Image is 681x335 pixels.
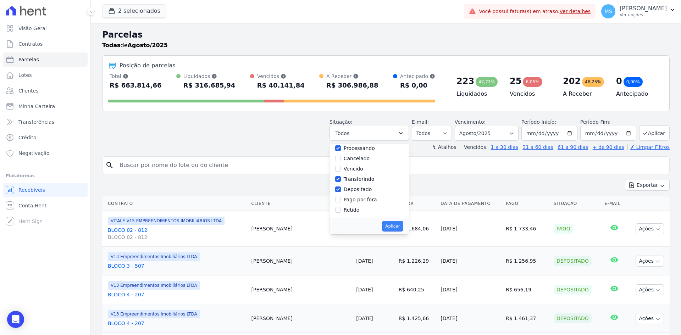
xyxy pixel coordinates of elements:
[461,144,488,150] label: Vencidos:
[128,42,168,49] strong: Agosto/2025
[563,76,581,87] div: 202
[636,284,664,295] button: Ações
[510,90,552,98] h4: Vencidos
[3,130,88,145] a: Crédito
[627,144,670,150] a: ✗ Limpar Filtros
[554,256,592,266] div: Depositado
[554,285,592,295] div: Depositado
[108,234,246,241] span: BLOCO 02 - 812
[491,144,518,150] a: 1 a 30 dias
[108,281,200,290] span: V13 Empreendimentos Imobiliários LTDA
[115,158,666,172] input: Buscar por nome do lote ou do cliente
[18,202,46,209] span: Conta Hent
[522,144,553,150] a: 31 a 60 dias
[438,275,503,304] td: [DATE]
[102,4,166,18] button: 2 selecionados
[344,145,375,151] label: Processando
[257,80,305,91] div: R$ 40.141,84
[249,304,354,333] td: [PERSON_NAME]
[330,126,409,141] button: Todos
[639,125,670,141] button: Aplicar
[102,28,670,41] h2: Parcelas
[344,166,363,172] label: Vencido
[326,80,378,91] div: R$ 306.986,88
[382,221,403,231] button: Aplicar
[249,275,354,304] td: [PERSON_NAME]
[326,73,378,80] div: A Receber
[620,5,667,12] p: [PERSON_NAME]
[108,262,246,269] a: BLOCO 3 - 507
[523,77,542,87] div: 6,05%
[110,73,162,80] div: Total
[503,211,551,247] td: R$ 1.733,46
[356,287,373,292] a: [DATE]
[108,252,200,261] span: V13 Empreendimentos Imobiliários LTDA
[438,247,503,275] td: [DATE]
[3,52,88,67] a: Parcelas
[108,227,246,241] a: BLOCO 02 - 812BLOCO 02 - 812
[344,186,372,192] label: Depositado
[400,73,435,80] div: Antecipado
[3,84,88,98] a: Clientes
[18,186,45,194] span: Recebíveis
[503,304,551,333] td: R$ 1.461,37
[636,223,664,234] button: Ações
[636,313,664,324] button: Ações
[6,172,85,180] div: Plataformas
[503,275,551,304] td: R$ 656,19
[18,134,37,141] span: Crédito
[396,275,438,304] td: R$ 640,25
[438,196,503,211] th: Data de Pagamento
[102,41,168,50] p: de
[558,144,588,150] a: 61 a 90 dias
[412,119,429,125] label: E-mail:
[616,90,658,98] h4: Antecipado
[432,144,456,150] label: ↯ Atalhos
[456,90,498,98] h4: Liquidados
[560,9,591,14] a: Ver detalhes
[521,119,556,125] label: Período Inicío:
[476,77,498,87] div: 47,71%
[183,73,236,80] div: Liquidados
[344,197,377,202] label: Pago por fora
[3,99,88,113] a: Minha Carteira
[18,150,50,157] span: Negativação
[554,224,573,234] div: Pago
[108,310,200,318] span: V13 Empreendimentos Imobiliários LTDA
[563,90,605,98] h4: A Receber
[593,144,624,150] a: + de 90 dias
[3,21,88,35] a: Visão Geral
[396,247,438,275] td: R$ 1.226,29
[336,129,349,138] span: Todos
[620,12,667,18] p: Ver opções
[605,9,612,14] span: MS
[18,103,55,110] span: Minha Carteira
[582,77,604,87] div: 46,25%
[18,72,32,79] span: Lotes
[396,196,438,211] th: Valor
[510,76,521,87] div: 25
[3,115,88,129] a: Transferências
[102,42,121,49] strong: Todas
[625,180,670,191] button: Exportar
[438,304,503,333] td: [DATE]
[3,37,88,51] a: Contratos
[616,76,622,87] div: 0
[3,199,88,213] a: Conta Hent
[249,247,354,275] td: [PERSON_NAME]
[344,156,370,161] label: Cancelado
[455,119,486,125] label: Vencimento:
[396,211,438,247] td: R$ 1.684,06
[596,1,681,21] button: MS [PERSON_NAME] Ver opções
[108,217,225,225] span: VITALE V15 EMPREENDIMENTOS IMOBILIARIOS LTDA
[438,211,503,247] td: [DATE]
[400,80,435,91] div: R$ 0,00
[257,73,305,80] div: Vencidos
[3,146,88,160] a: Negativação
[108,291,246,298] a: BLOCO 4 - 207
[456,76,474,87] div: 223
[249,211,354,247] td: [PERSON_NAME]
[120,61,176,70] div: Posição de parcelas
[479,8,591,15] span: Você possui fatura(s) em atraso.
[602,196,627,211] th: E-mail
